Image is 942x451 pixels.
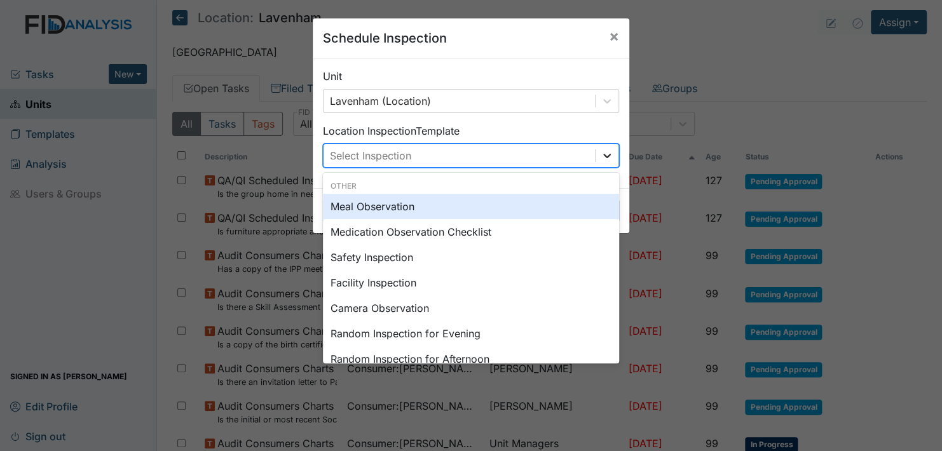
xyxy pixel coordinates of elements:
[323,219,619,245] div: Medication Observation Checklist
[323,245,619,270] div: Safety Inspection
[330,93,431,109] div: Lavenham (Location)
[323,346,619,372] div: Random Inspection for Afternoon
[323,295,619,321] div: Camera Observation
[323,270,619,295] div: Facility Inspection
[599,18,629,54] button: Close
[323,180,619,192] div: Other
[323,123,460,138] label: Location Inspection Template
[330,148,411,163] div: Select Inspection
[323,194,619,219] div: Meal Observation
[323,321,619,346] div: Random Inspection for Evening
[323,29,447,48] h5: Schedule Inspection
[609,27,619,45] span: ×
[323,69,342,84] label: Unit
